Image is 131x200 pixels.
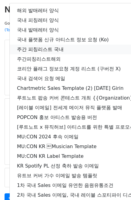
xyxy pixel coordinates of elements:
[5,21,81,32] small: Google Sheet:
[5,5,126,15] h2: New Campaign
[101,171,131,200] iframe: Chat Widget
